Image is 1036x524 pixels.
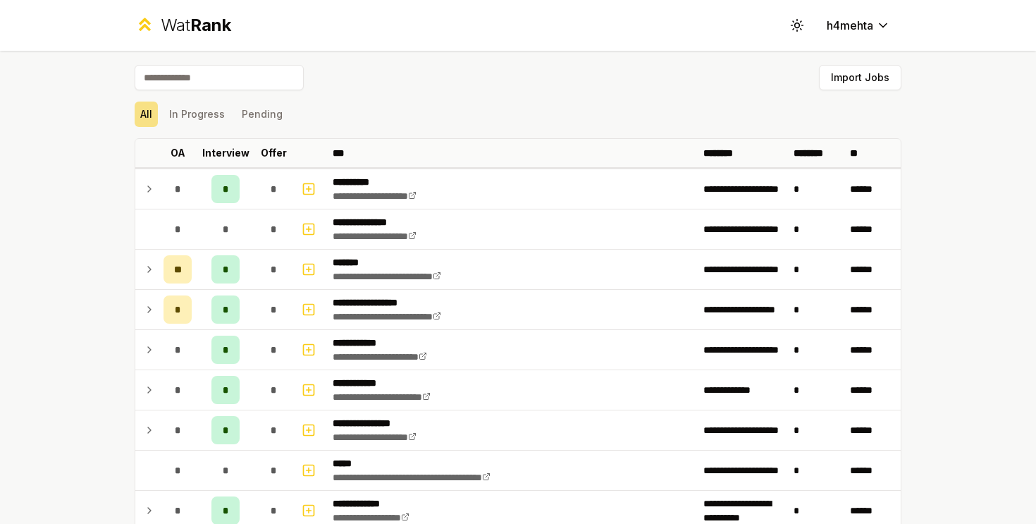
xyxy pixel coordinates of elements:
[819,65,901,90] button: Import Jobs
[190,15,231,35] span: Rank
[261,146,287,160] p: Offer
[135,14,231,37] a: WatRank
[815,13,901,38] button: h4mehta
[202,146,249,160] p: Interview
[171,146,185,160] p: OA
[236,102,288,127] button: Pending
[164,102,230,127] button: In Progress
[827,17,873,34] span: h4mehta
[161,14,231,37] div: Wat
[135,102,158,127] button: All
